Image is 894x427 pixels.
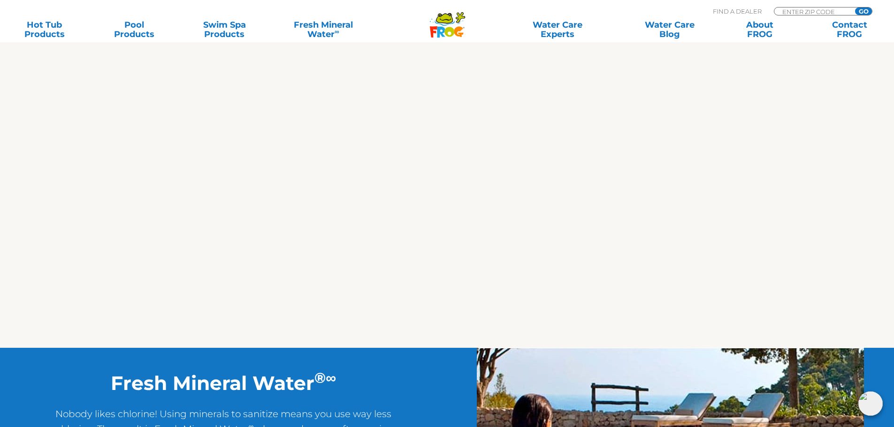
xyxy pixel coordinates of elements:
[190,20,260,39] a: Swim SpaProducts
[713,7,762,15] p: Find A Dealer
[781,7,845,15] input: Zip Code Form
[858,391,883,416] img: openIcon
[335,28,339,35] sup: ∞
[99,20,169,39] a: PoolProducts
[279,20,367,39] a: Fresh MineralWater∞
[855,7,872,15] input: GO
[53,371,393,395] h2: Fresh Mineral Water
[501,20,614,39] a: Water CareExperts
[314,369,336,387] sup: ®∞
[634,20,704,39] a: Water CareBlog
[9,20,79,39] a: Hot TubProducts
[725,20,795,39] a: AboutFROG
[815,20,885,39] a: ContactFROG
